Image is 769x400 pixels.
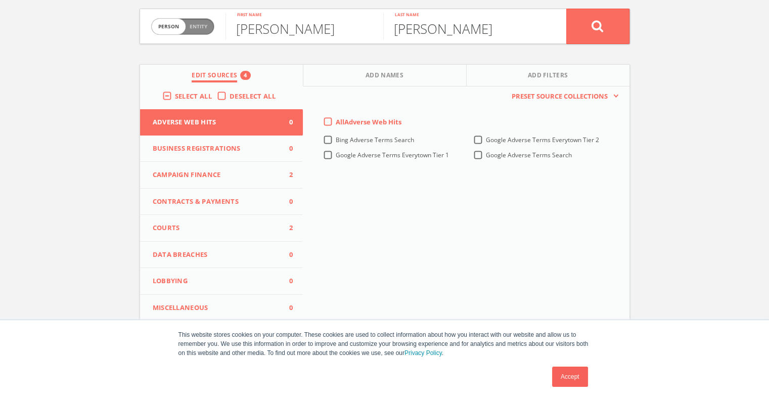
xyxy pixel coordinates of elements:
[153,117,278,127] span: Adverse Web Hits
[507,92,619,102] button: Preset Source Collections
[140,136,303,162] button: Business Registrations0
[153,170,278,180] span: Campaign Finance
[278,223,293,233] span: 2
[140,65,303,86] button: Edit Sources4
[366,71,403,82] span: Add Names
[140,189,303,215] button: Contracts & Payments0
[153,223,278,233] span: Courts
[140,242,303,269] button: Data Breaches0
[278,276,293,286] span: 0
[278,144,293,154] span: 0
[240,71,250,80] div: 4
[140,295,303,322] button: Miscellaneous0
[486,151,572,159] span: Google Adverse Terms Search
[192,71,237,82] span: Edit Sources
[552,367,588,387] a: Accept
[153,276,278,286] span: Lobbying
[336,136,414,144] span: Bing Adverse Terms Search
[153,197,278,207] span: Contracts & Payments
[153,303,278,313] span: Miscellaneous
[178,330,591,358] p: This website stores cookies on your computer. These cookies are used to collect information about...
[507,92,613,102] span: Preset Source Collections
[404,349,442,357] a: Privacy Policy
[140,109,303,136] button: Adverse Web Hits0
[140,215,303,242] button: Courts2
[486,136,599,144] span: Google Adverse Terms Everytown Tier 2
[152,19,186,34] span: person
[278,197,293,207] span: 0
[528,71,568,82] span: Add Filters
[336,117,401,126] span: All Adverse Web Hits
[278,250,293,260] span: 0
[140,162,303,189] button: Campaign Finance2
[303,65,467,86] button: Add Names
[278,303,293,313] span: 0
[153,144,278,154] span: Business Registrations
[278,170,293,180] span: 2
[140,268,303,295] button: Lobbying0
[467,65,629,86] button: Add Filters
[153,250,278,260] span: Data Breaches
[278,117,293,127] span: 0
[336,151,449,159] span: Google Adverse Terms Everytown Tier 1
[190,23,207,30] span: Entity
[230,92,276,101] span: Deselect All
[175,92,212,101] span: Select All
